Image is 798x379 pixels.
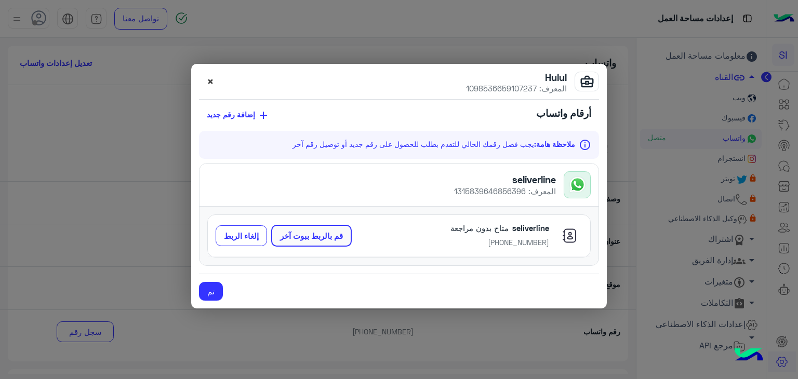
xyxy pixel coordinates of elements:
[512,174,556,185] span: seliverline
[292,139,575,151] div: يجب فصل رقمك الحالي للتقدم بطلب للحصول على رقم جديد أو توصيل رقم آخر
[257,109,270,121] i: add
[199,282,223,301] button: تم
[224,231,259,240] span: إلغاء الربط
[216,225,267,246] button: إلغاء الربط
[207,110,255,119] span: إضافة رقم جديد
[575,72,599,91] span: business_center
[536,107,591,119] h5: أرقام واتساب
[545,72,567,83] span: Hulul
[556,223,582,249] img: WA-avatar-icon.svg
[466,84,567,93] p: المعرف: 1098536659107237
[446,237,549,248] p: [PHONE_NUMBER]
[450,223,509,233] small: متاح بدون مراجعة
[207,76,214,88] button: Close
[454,186,556,196] p: المعرف: 1315839646856396
[730,337,767,374] img: hulul-logo.png
[534,140,575,148] span: ملاحظة هامة:
[271,225,352,247] button: قم بالربط ببوت آخر
[207,74,214,88] span: ×
[579,139,591,151] span: info
[512,223,549,237] h6: seliverline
